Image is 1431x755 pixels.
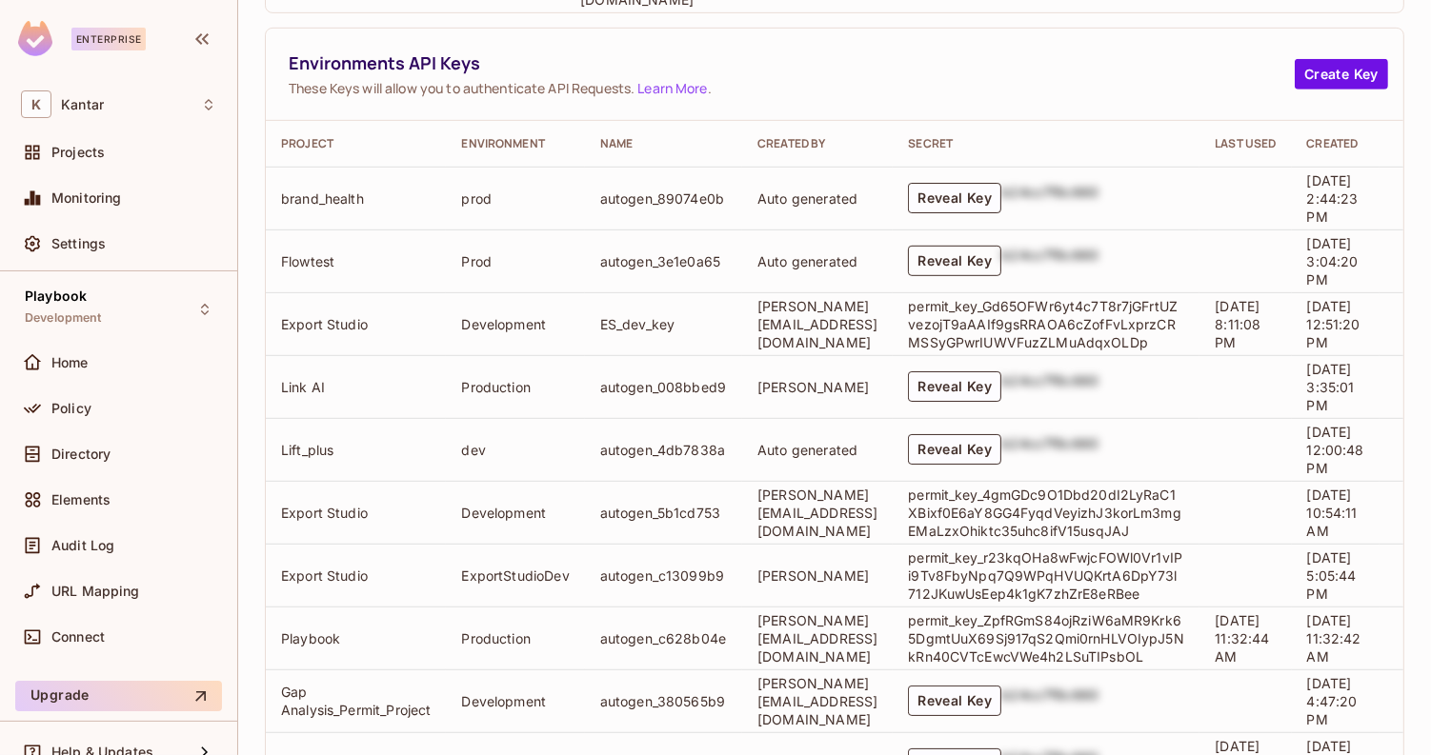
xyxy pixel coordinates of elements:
span: [DATE] 12:00:48 PM [1307,424,1364,476]
button: Reveal Key [908,434,1001,465]
span: Settings [51,236,106,251]
span: [DATE] 10:54:11 AM [1307,487,1358,539]
span: Directory [51,447,111,462]
td: ExportStudioDev [446,544,584,606]
td: Prod [446,229,584,292]
td: Auto generated [742,229,893,292]
button: actions [1395,185,1421,211]
span: Development [25,310,102,326]
button: Reveal Key [908,685,1001,716]
td: autogen_4db7838a [585,418,742,481]
span: Home [51,355,89,370]
span: Connect [51,629,105,645]
p: permit_key_r23kqOHa8wFwjcFOWl0Vr1vIPi9Tv8FbyNpq7Q9WPqHVUQKrtA6DpY73l712JKuwUsEep4k1gK7zhZrE8eRBee [908,548,1184,603]
button: Reveal Key [908,371,1001,402]
td: autogen_008bbed9 [585,355,742,418]
td: brand_health [266,167,446,229]
span: Policy [51,401,91,416]
td: Export Studio [266,481,446,544]
span: These Keys will allow you to authenticate API Requests. . [289,79,1295,97]
div: Enterprise [71,28,146,50]
span: K [21,90,51,118]
td: prod [446,167,584,229]
td: [PERSON_NAME] [742,544,893,606]
span: [DATE] 2:44:23 PM [1307,172,1359,225]
span: [DATE] 3:35:01 PM [1307,361,1355,413]
button: actions [1395,562,1421,588]
td: ES_dev_key [585,292,742,355]
span: Playbook [25,288,87,304]
div: b24cc7f8c660 [1001,434,1098,465]
p: permit_key_ZpfRGmS84ojRziW6aMR9Krk65DgmtUuX69Sj917qS2Qmi0rnHLVOIypJ5NkRn40CVTcEwcVWe4h2LSuTIPsbOL [908,611,1184,666]
div: Last Used [1215,136,1276,151]
span: [DATE] 11:32:42 AM [1307,612,1361,665]
button: Reveal Key [908,246,1001,276]
td: Flowtest [266,229,446,292]
button: Create Key [1295,59,1388,89]
span: [DATE] 8:11:08 PM [1215,298,1260,350]
td: Auto generated [742,167,893,229]
button: actions [1395,499,1421,526]
td: autogen_89074e0b [585,167,742,229]
td: autogen_380565b9 [585,669,742,732]
span: Projects [51,145,105,160]
div: b24cc7f8c660 [1001,685,1098,716]
span: [DATE] 5:05:44 PM [1307,549,1357,602]
td: Development [446,669,584,732]
span: URL Mapping [51,584,140,599]
div: Environment [461,136,569,151]
td: dev [446,418,584,481]
span: Monitoring [51,190,122,206]
td: Link AI [266,355,446,418]
td: Auto generated [742,418,893,481]
span: [DATE] 11:32:44 AM [1215,612,1269,665]
button: actions [1395,436,1421,463]
div: Secret [908,136,1184,151]
div: b24cc7f8c660 [1001,183,1098,213]
button: actions [1395,625,1421,651]
span: Environments API Keys [289,51,1295,75]
td: Lift_plus [266,418,446,481]
td: [PERSON_NAME][EMAIL_ADDRESS][DOMAIN_NAME] [742,606,893,669]
td: Playbook [266,606,446,669]
td: Development [446,292,584,355]
td: autogen_c628b04e [585,606,742,669]
button: actions [1395,248,1421,274]
div: b24cc7f8c660 [1001,246,1098,276]
p: permit_key_Gd65OFWr6yt4c7T8r7jGFrtUZvezojT9aAAIf9gsRRAOA6cZofFvLxprzCRMSSyGPwrIUWVFuzZLMuAdqxOLDp [908,297,1184,351]
span: [DATE] 4:47:20 PM [1307,675,1358,727]
td: Production [446,606,584,669]
td: [PERSON_NAME][EMAIL_ADDRESS][DOMAIN_NAME] [742,292,893,355]
div: Project [281,136,431,151]
p: permit_key_4gmGDc9O1Dbd20dI2LyRaC1XBixf0E6aY8GG4FyqdVeyizhJ3korLm3mgEMaLzxOhiktc35uhc8ifV15usqJAJ [908,486,1184,540]
td: autogen_5b1cd753 [585,481,742,544]
span: Elements [51,492,111,507]
button: Upgrade [15,681,222,711]
td: [PERSON_NAME] [742,355,893,418]
span: Workspace: Kantar [61,97,104,112]
button: Reveal Key [908,183,1001,213]
div: b24cc7f8c660 [1001,371,1098,402]
span: [DATE] 3:04:20 PM [1307,235,1359,288]
td: autogen_3e1e0a65 [585,229,742,292]
td: Production [446,355,584,418]
button: actions [1395,373,1421,400]
div: Name [600,136,727,151]
td: [PERSON_NAME][EMAIL_ADDRESS][DOMAIN_NAME] [742,481,893,544]
img: SReyMgAAAABJRU5ErkJggg== [18,21,52,56]
a: Learn More [637,79,707,97]
button: actions [1395,310,1421,337]
button: actions [1395,687,1421,714]
td: autogen_c13099b9 [585,544,742,606]
span: Audit Log [51,538,114,553]
td: Gap Analysis_Permit_Project [266,669,446,732]
div: Created [1307,136,1364,151]
td: Development [446,481,584,544]
td: [PERSON_NAME][EMAIL_ADDRESS][DOMAIN_NAME] [742,669,893,732]
span: [DATE] 12:51:20 PM [1307,298,1360,350]
td: Export Studio [266,544,446,606]
td: Export Studio [266,292,446,355]
div: Created By [757,136,877,151]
